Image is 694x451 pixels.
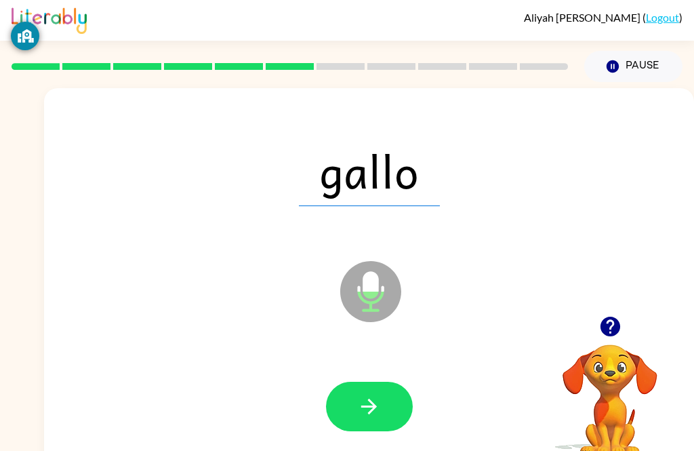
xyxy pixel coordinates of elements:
[299,136,440,206] span: gallo
[524,11,682,24] div: ( )
[646,11,679,24] a: Logout
[12,4,87,34] img: Literably
[11,22,39,50] button: GoGuardian Privacy Information
[524,11,642,24] span: Aliyah [PERSON_NAME]
[584,51,682,82] button: Pause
